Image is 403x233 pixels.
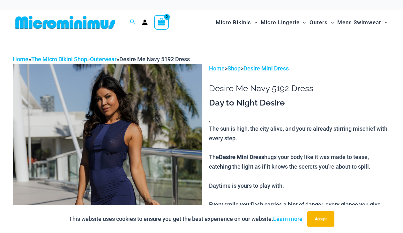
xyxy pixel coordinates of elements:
span: Menu Toggle [300,14,306,31]
a: Search icon link [130,18,136,26]
span: Menu Toggle [381,14,388,31]
span: Mens Swimwear [337,14,381,31]
span: Desire Me Navy 5192 Dress [119,56,190,62]
a: Shop [228,65,241,72]
a: Micro BikinisMenu ToggleMenu Toggle [214,13,259,32]
a: View Shopping Cart, empty [154,15,169,30]
h3: Day to Night Desire [209,98,390,108]
p: > > [209,64,390,73]
button: Accept [307,211,334,227]
a: Outerwear [90,56,116,62]
p: This website uses cookies to ensure you get the best experience on our website. [69,214,302,224]
a: Micro LingerieMenu ToggleMenu Toggle [259,13,308,32]
a: Learn more [273,215,302,222]
a: Desire Mini Dress [243,65,289,72]
a: Home [209,65,225,72]
a: OutersMenu ToggleMenu Toggle [308,13,336,32]
h1: Desire Me Navy 5192 Dress [209,84,390,93]
a: Account icon link [142,19,148,25]
b: Desire Mini Dress [219,154,264,160]
span: Micro Lingerie [261,14,300,31]
span: Menu Toggle [328,14,334,31]
span: Outers [310,14,328,31]
img: MM SHOP LOGO FLAT [13,15,118,30]
span: Menu Toggle [251,14,257,31]
a: The Micro Bikini Shop [31,56,87,62]
a: Mens SwimwearMenu ToggleMenu Toggle [336,13,389,32]
nav: Site Navigation [213,12,390,33]
span: » » » [13,56,190,62]
a: Home [13,56,28,62]
span: Micro Bikinis [216,14,251,31]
